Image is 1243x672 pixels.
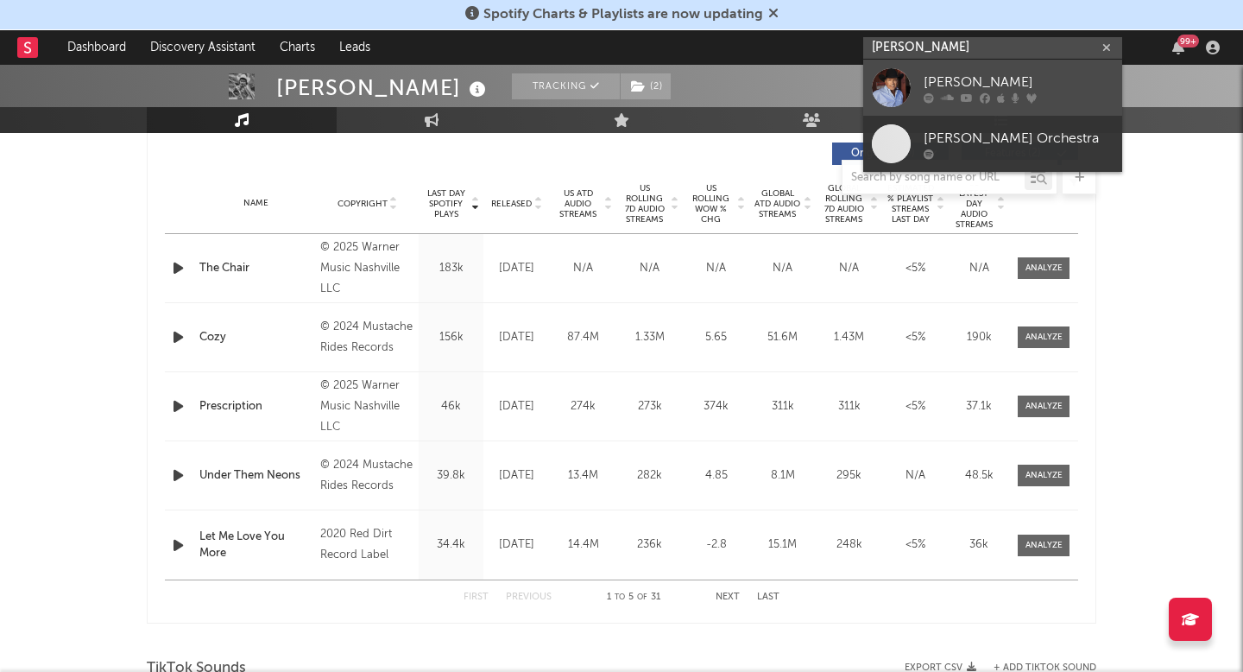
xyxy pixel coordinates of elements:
div: [PERSON_NAME] [276,73,490,102]
span: Originals ( 29 ) [843,149,923,159]
div: 51.6M [754,329,811,346]
button: 99+ [1172,41,1184,54]
div: 1.43M [820,329,878,346]
div: 48.5k [953,467,1005,485]
div: 34.4k [423,536,479,554]
div: 374k [687,398,745,415]
a: [PERSON_NAME] Orchestra [863,116,1122,172]
span: to [615,593,625,601]
div: 13.4M [554,467,612,485]
div: <5% [887,398,944,415]
span: US Latest Day Audio Streams [953,178,994,230]
button: Previous [506,593,552,602]
span: Spotify Charts & Playlists are now updating [483,8,763,22]
div: 183k [423,260,479,277]
div: N/A [621,260,678,277]
div: 190k [953,329,1005,346]
div: 2020 Red Dirt Record Label [320,524,414,566]
div: N/A [554,260,612,277]
a: Cozy [199,329,312,346]
div: [PERSON_NAME] [924,72,1114,92]
span: Copyright [338,199,388,209]
a: Under Them Neons [199,467,312,485]
div: 87.4M [554,329,612,346]
button: Originals(29) [832,143,949,165]
span: Last Day Spotify Plays [423,188,469,219]
div: 282k [621,467,678,485]
div: © 2024 Mustache Rides Records [320,455,414,497]
div: 99 + [1177,35,1199,48]
div: 5.65 [687,329,745,346]
div: 46k [423,398,479,415]
div: 311k [820,398,878,415]
div: 39.8k [423,467,479,485]
div: 14.4M [554,536,612,554]
a: Discovery Assistant [138,30,268,65]
a: Let Me Love You More [199,529,312,562]
span: US ATD Audio Streams [554,188,602,219]
div: N/A [953,260,1005,277]
a: Charts [268,30,327,65]
span: ( 2 ) [620,73,672,99]
div: -2.8 [687,536,745,554]
div: N/A [754,260,811,277]
div: N/A [887,467,944,485]
div: <5% [887,536,944,554]
input: Search by song name or URL [842,171,1025,185]
div: [DATE] [488,329,546,346]
input: Search for artists [863,37,1122,59]
a: The Chair [199,260,312,277]
div: © 2025 Warner Music Nashville LLC [320,238,414,300]
div: Name [199,197,312,210]
div: 311k [754,398,811,415]
span: US Rolling 7D Audio Streams [621,183,668,225]
button: Tracking [512,73,620,99]
div: 156k [423,329,479,346]
a: Dashboard [55,30,138,65]
a: Leads [327,30,382,65]
div: N/A [820,260,878,277]
div: 236k [621,536,678,554]
div: N/A [687,260,745,277]
div: © 2024 Mustache Rides Records [320,317,414,358]
div: 248k [820,536,878,554]
span: Estimated % Playlist Streams Last Day [887,183,934,225]
div: <5% [887,329,944,346]
span: Released [491,199,532,209]
div: [PERSON_NAME] Orchestra [924,128,1114,149]
a: Prescription [199,398,312,415]
div: [DATE] [488,260,546,277]
button: First [464,593,489,602]
span: US Rolling WoW % Chg [687,183,735,225]
span: of [637,593,647,601]
div: 4.85 [687,467,745,485]
div: [DATE] [488,467,546,485]
div: 15.1M [754,536,811,554]
div: 1.33M [621,329,678,346]
button: Next [716,593,740,602]
a: [PERSON_NAME] [863,60,1122,116]
div: 36k [953,536,1005,554]
div: 37.1k [953,398,1005,415]
div: <5% [887,260,944,277]
div: 274k [554,398,612,415]
div: 1 5 31 [586,587,681,608]
button: Last [757,593,779,602]
div: [DATE] [488,398,546,415]
span: Dismiss [768,8,779,22]
button: (2) [621,73,671,99]
div: 8.1M [754,467,811,485]
span: Global ATD Audio Streams [754,188,801,219]
span: Global Rolling 7D Audio Streams [820,183,868,225]
div: © 2025 Warner Music Nashville LLC [320,376,414,438]
div: [DATE] [488,536,546,554]
div: 273k [621,398,678,415]
div: 295k [820,467,878,485]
